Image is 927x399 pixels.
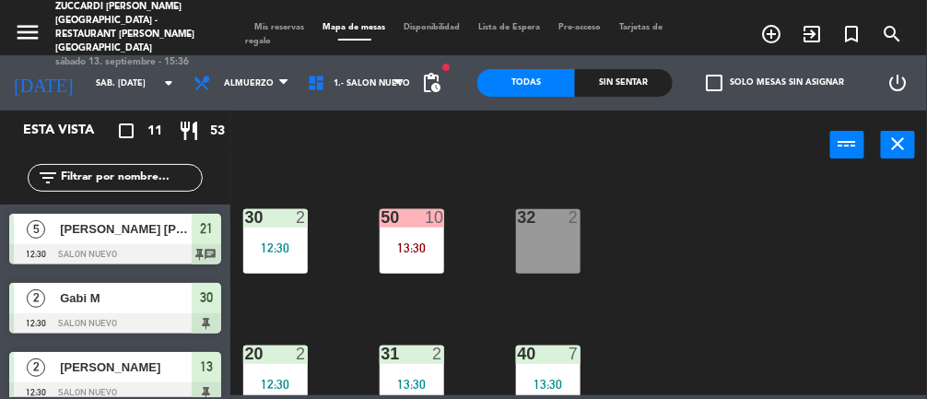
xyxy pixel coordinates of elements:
[380,378,444,391] div: 13:30
[246,23,663,45] span: Tarjetas de regalo
[27,220,45,239] span: 5
[425,209,443,226] div: 10
[575,69,673,97] div: Sin sentar
[147,121,162,142] span: 11
[314,23,395,31] span: Mapa de mesas
[37,167,59,189] i: filter_list
[550,23,611,31] span: Pre-acceso
[296,346,307,362] div: 2
[381,346,382,362] div: 31
[395,23,470,31] span: Disponibilidad
[14,18,41,52] button: menu
[518,209,519,226] div: 32
[14,18,41,46] i: menu
[440,62,452,73] span: fiber_manual_record
[837,133,859,155] i: power_input
[224,78,274,88] span: Almuerzo
[760,23,782,45] i: add_circle_outline
[887,133,909,155] i: close
[420,72,442,94] span: pending_actions
[158,72,180,94] i: arrow_drop_down
[477,69,575,97] div: Todas
[60,219,192,239] span: [PERSON_NAME] [PERSON_NAME]
[470,23,550,31] span: Lista de Espera
[245,209,246,226] div: 30
[243,378,308,391] div: 12:30
[380,241,444,254] div: 13:30
[830,131,864,158] button: power_input
[518,346,519,362] div: 40
[60,358,192,377] span: [PERSON_NAME]
[886,72,909,94] i: power_settings_new
[706,75,844,91] label: Solo mesas sin asignar
[243,241,308,254] div: 12:30
[115,120,137,142] i: crop_square
[882,23,904,45] i: search
[334,78,410,88] span: 1.- SALON NUEVO
[200,287,213,309] span: 30
[245,346,246,362] div: 20
[706,75,722,91] span: check_box_outline_blank
[60,288,192,308] span: Gabi M
[881,131,915,158] button: close
[516,378,581,391] div: 13:30
[9,120,133,142] div: Esta vista
[381,209,382,226] div: 50
[569,346,580,362] div: 7
[210,121,225,142] span: 53
[841,23,863,45] i: turned_in_not
[178,120,200,142] i: restaurant
[59,168,202,188] input: Filtrar por nombre...
[27,289,45,308] span: 2
[246,23,314,31] span: Mis reservas
[432,346,443,362] div: 2
[200,217,213,240] span: 21
[801,23,823,45] i: exit_to_app
[27,358,45,377] span: 2
[200,356,213,378] span: 13
[296,209,307,226] div: 2
[569,209,580,226] div: 2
